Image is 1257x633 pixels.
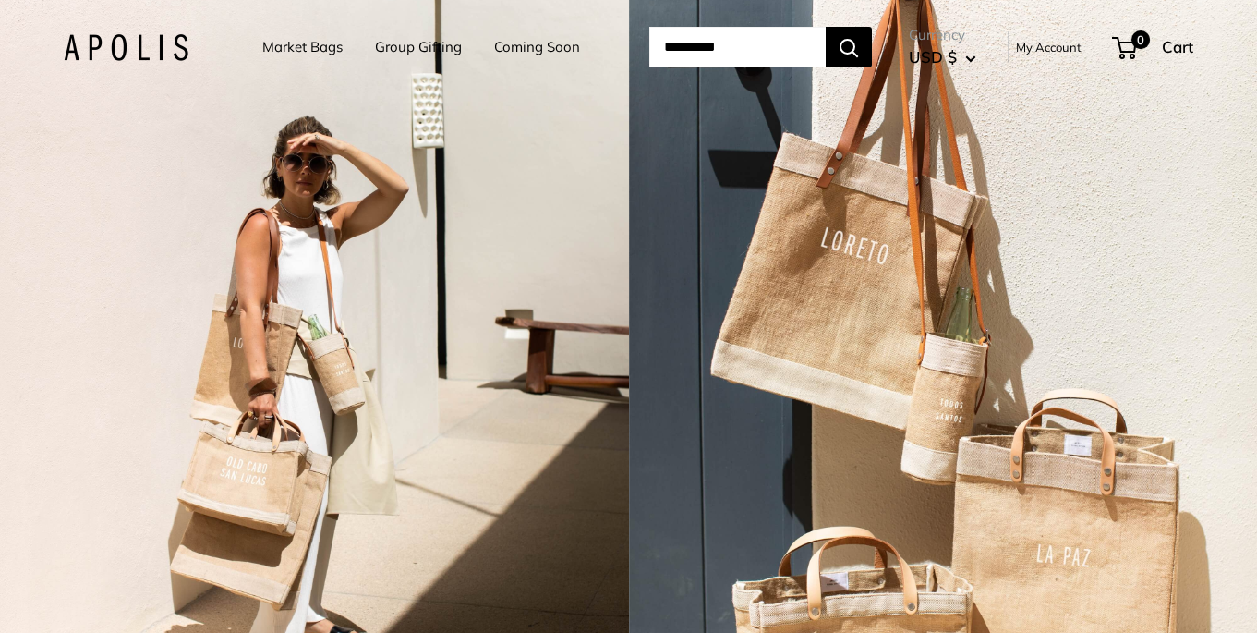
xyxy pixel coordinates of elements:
button: USD $ [909,43,976,72]
span: 0 [1131,30,1150,49]
a: Market Bags [262,34,343,60]
a: Group Gifting [375,34,462,60]
a: 0 Cart [1114,32,1193,62]
span: Currency [909,22,976,48]
a: My Account [1016,36,1082,58]
input: Search... [649,27,826,67]
button: Search [826,27,872,67]
span: Cart [1162,37,1193,56]
img: Apolis [64,34,188,61]
span: USD $ [909,47,957,67]
a: Coming Soon [494,34,580,60]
